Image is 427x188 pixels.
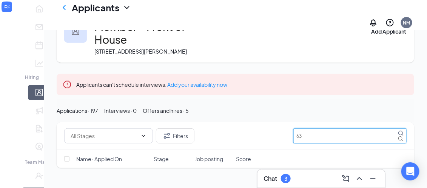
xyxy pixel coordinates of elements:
[72,1,119,14] h1: Applicants
[8,14,15,21] svg: Expand
[25,159,52,165] div: Team Management
[71,132,137,140] input: All Stages
[57,106,98,115] div: Applications · 197
[236,155,251,163] span: Score
[94,48,187,55] span: [STREET_ADDRESS][PERSON_NAME]
[284,176,287,182] div: 3
[293,128,407,143] input: Search in applications
[195,155,223,163] span: Job posting
[341,174,350,183] svg: ComposeMessage
[60,3,69,12] svg: ChevronLeft
[122,3,131,12] svg: ChevronDown
[367,173,379,185] button: Minimize
[369,18,378,27] svg: Notifications
[140,133,146,139] svg: ChevronDown
[25,74,52,80] div: Hiring
[401,162,419,180] div: Open Intercom Messenger
[104,106,137,115] div: Interviews · 0
[264,174,277,183] h3: Chat
[368,174,378,183] svg: Minimize
[167,81,227,88] a: Add your availability now
[403,20,410,26] div: NM
[76,81,227,88] span: Applicants can't schedule interviews.
[72,28,79,35] img: user icon
[154,155,169,163] span: Stage
[162,131,171,140] svg: Filter
[76,155,122,163] span: Name · Applied On
[143,106,189,115] div: Offers and hires · 5
[371,27,407,35] button: Add Applicant
[398,130,404,136] svg: MagnifyingGlass
[35,171,44,180] svg: UserCheck
[340,173,352,185] button: ComposeMessage
[35,59,44,68] svg: Analysis
[385,18,395,27] svg: QuestionInfo
[63,80,72,89] svg: Error
[3,3,11,11] svg: WorkstreamLogo
[353,173,365,185] button: ChevronUp
[355,174,364,183] svg: ChevronUp
[156,128,194,143] button: Filter Filters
